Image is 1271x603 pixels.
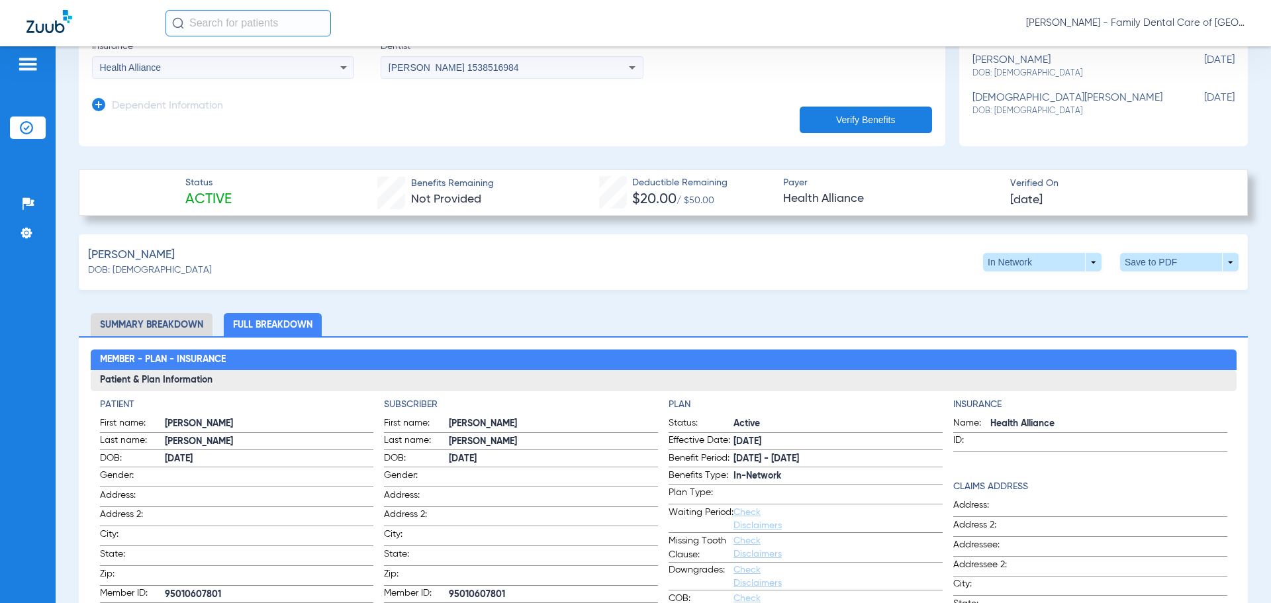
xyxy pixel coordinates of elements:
span: Missing Tooth Clause: [669,534,733,562]
span: City: [384,528,449,545]
span: Addressee: [953,538,1018,556]
span: 95010607801 [165,588,374,602]
span: [PERSON_NAME] [88,247,175,263]
span: DOB: [100,451,165,467]
span: $20.00 [632,193,677,207]
span: Dentist [381,40,643,53]
span: Active [733,417,943,431]
h4: Patient [100,398,374,412]
span: Status: [669,416,733,432]
span: Zip: [100,567,165,585]
span: City: [100,528,165,545]
span: Effective Date: [669,434,733,449]
span: In-Network [733,469,943,483]
span: [DATE] [165,452,374,466]
span: Downgrades: [669,563,733,590]
span: [DATE] [449,452,658,466]
span: [PERSON_NAME] 1538516984 [389,62,519,73]
span: Plan Type: [669,486,733,504]
span: ID: [953,434,990,451]
span: Last name: [100,434,165,449]
span: Name: [953,416,990,432]
span: State: [384,547,449,565]
span: [PERSON_NAME] [449,435,658,449]
h3: Dependent Information [112,100,223,113]
span: [DATE] - [DATE] [733,452,943,466]
div: [PERSON_NAME] [972,54,1168,79]
span: [DATE] [733,435,943,449]
span: Address 2: [953,518,1018,536]
span: Verified On [1010,177,1226,191]
span: State: [100,547,165,565]
span: [PERSON_NAME] [165,435,374,449]
h4: Subscriber [384,398,658,412]
span: Address 2: [100,508,165,526]
span: Last name: [384,434,449,449]
h3: Patient & Plan Information [91,370,1237,391]
h2: Member - Plan - Insurance [91,349,1237,371]
span: Health Alliance [783,191,999,207]
li: Summary Breakdown [91,313,212,336]
span: First name: [100,416,165,432]
span: City: [953,577,1018,595]
li: Full Breakdown [224,313,322,336]
span: Gender: [100,469,165,487]
span: Member ID: [384,586,449,602]
a: Check Disclaimers [733,536,782,559]
img: hamburger-icon [17,56,38,72]
div: [DEMOGRAPHIC_DATA][PERSON_NAME] [972,92,1168,116]
span: DOB: [384,451,449,467]
span: / $50.00 [677,196,714,205]
span: Status [185,176,232,190]
span: Benefits Remaining [411,177,494,191]
span: DOB: [DEMOGRAPHIC_DATA] [972,105,1168,117]
span: Payer [783,176,999,190]
img: Zuub Logo [26,10,72,33]
span: [DATE] [1010,192,1043,209]
span: Address 2: [384,508,449,526]
span: [PERSON_NAME] - Family Dental Care of [GEOGRAPHIC_DATA] [1026,17,1245,30]
span: Address: [953,498,1018,516]
button: Verify Benefits [800,107,932,133]
span: Addressee 2: [953,558,1018,576]
button: In Network [983,253,1102,271]
span: 95010607801 [449,588,658,602]
a: Check Disclaimers [733,508,782,530]
span: Zip: [384,567,449,585]
span: Active [185,191,232,209]
span: DOB: [DEMOGRAPHIC_DATA] [972,68,1168,79]
img: Search Icon [172,17,184,29]
span: [PERSON_NAME] [165,417,374,431]
span: [DATE] [1168,92,1235,116]
span: Not Provided [411,193,481,205]
span: Deductible Remaining [632,176,728,190]
button: Save to PDF [1120,253,1239,271]
span: [DATE] [1168,54,1235,79]
input: Search for patients [165,10,331,36]
span: Member ID: [100,586,165,602]
span: Address: [384,488,449,506]
span: Gender: [384,469,449,487]
span: Insurance [92,40,354,53]
span: Health Alliance [990,417,1227,431]
span: Benefit Period: [669,451,733,467]
a: Check Disclaimers [733,565,782,588]
span: Address: [100,488,165,506]
span: DOB: [DEMOGRAPHIC_DATA] [88,263,212,277]
span: First name: [384,416,449,432]
span: Benefits Type: [669,469,733,485]
h4: Plan [669,398,943,412]
span: [PERSON_NAME] [449,417,658,431]
h4: Insurance [953,398,1227,412]
h4: Claims Address [953,480,1227,494]
span: Health Alliance [100,62,162,73]
span: Waiting Period: [669,506,733,532]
